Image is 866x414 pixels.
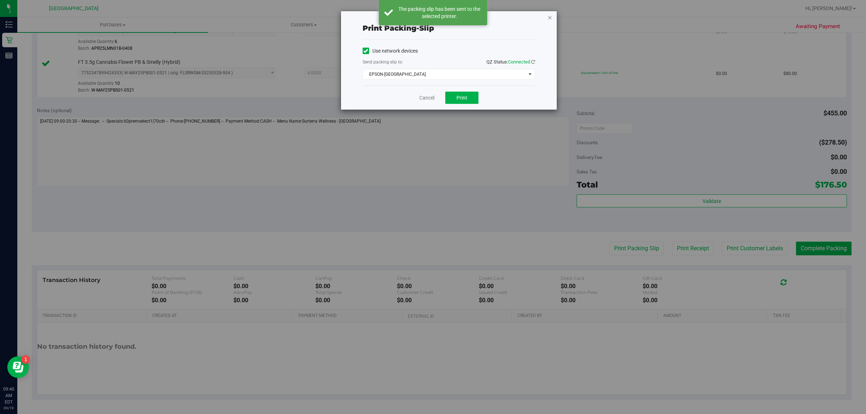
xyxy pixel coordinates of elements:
span: Print packing-slip [363,24,434,32]
label: Use network devices [363,47,418,55]
button: Print [445,92,478,104]
iframe: Resource center [7,356,29,378]
span: EPSON-[GEOGRAPHIC_DATA] [363,69,526,79]
label: Send packing-slip to: [363,59,403,65]
a: Cancel [419,94,434,102]
div: The packing slip has been sent to the selected printer. [397,5,482,20]
span: QZ Status: [486,59,535,65]
iframe: Resource center unread badge [21,355,30,364]
span: select [525,69,534,79]
span: Print [456,95,467,101]
span: Connected [508,59,530,65]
